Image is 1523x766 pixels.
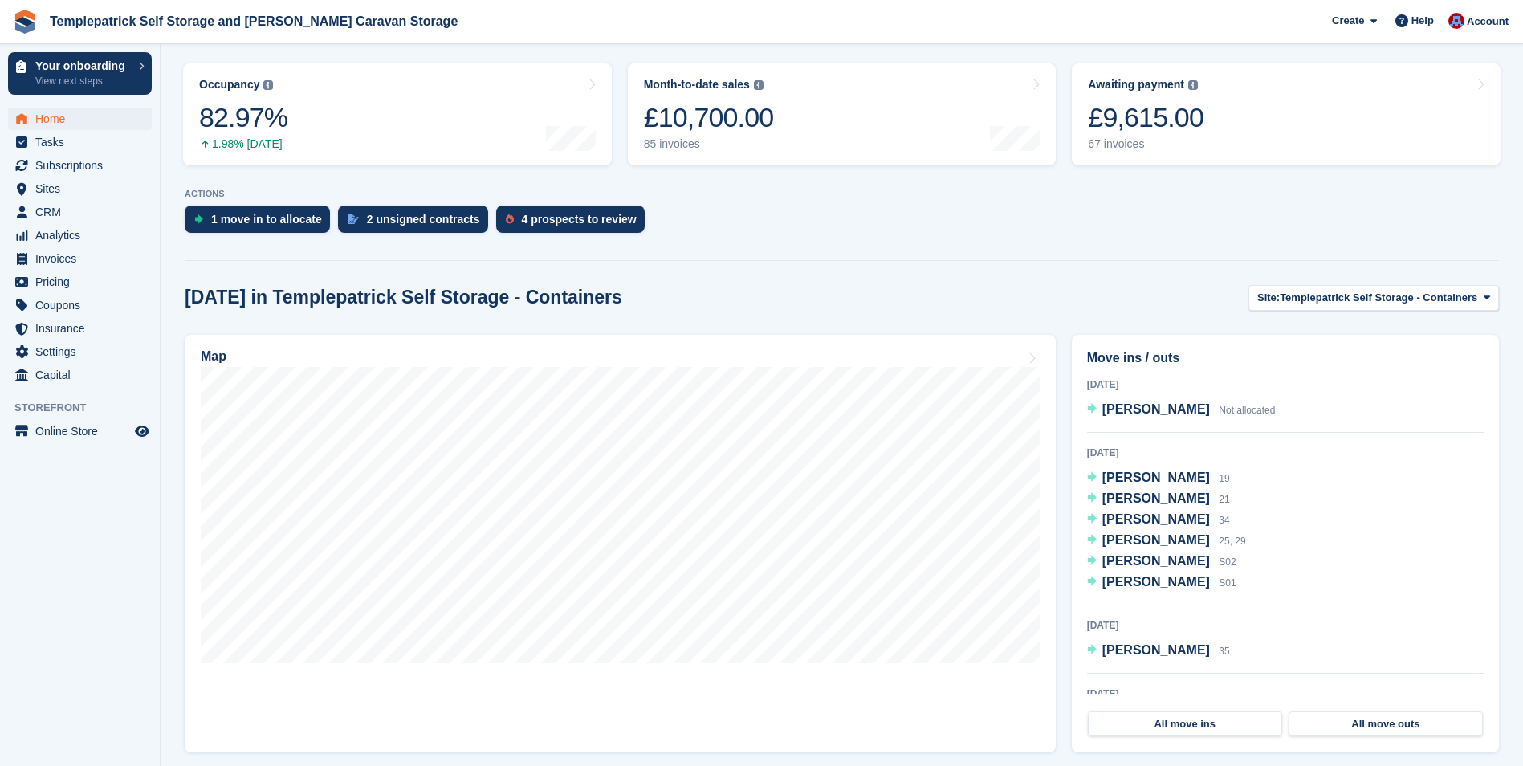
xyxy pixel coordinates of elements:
[1087,618,1484,633] div: [DATE]
[35,201,132,223] span: CRM
[8,52,152,95] a: Your onboarding View next steps
[1102,554,1210,568] span: [PERSON_NAME]
[8,294,152,316] a: menu
[35,74,131,88] p: View next steps
[199,137,287,151] div: 1.98% [DATE]
[1219,515,1229,526] span: 34
[522,213,637,226] div: 4 prospects to review
[496,206,653,241] a: 4 prospects to review
[35,60,131,71] p: Your onboarding
[1087,400,1276,421] a: [PERSON_NAME] Not allocated
[8,177,152,200] a: menu
[1219,556,1236,568] span: S02
[8,154,152,177] a: menu
[211,213,322,226] div: 1 move in to allocate
[185,206,338,241] a: 1 move in to allocate
[8,247,152,270] a: menu
[644,78,750,92] div: Month-to-date sales
[1087,531,1246,552] a: [PERSON_NAME] 25, 29
[754,80,764,90] img: icon-info-grey-7440780725fd019a000dd9b08b2336e03edf1995a4989e88bcd33f0948082b44.svg
[35,131,132,153] span: Tasks
[8,201,152,223] a: menu
[644,101,774,134] div: £10,700.00
[1087,468,1230,489] a: [PERSON_NAME] 19
[1102,471,1210,484] span: [PERSON_NAME]
[1219,473,1229,484] span: 19
[183,63,612,165] a: Occupancy 82.97% 1.98% [DATE]
[14,400,160,416] span: Storefront
[185,287,622,308] h2: [DATE] in Templepatrick Self Storage - Containers
[1088,101,1203,134] div: £9,615.00
[1280,290,1477,306] span: Templepatrick Self Storage - Containers
[1102,402,1210,416] span: [PERSON_NAME]
[1332,13,1364,29] span: Create
[185,335,1056,752] a: Map
[348,214,359,224] img: contract_signature_icon-13c848040528278c33f63329250d36e43548de30e8caae1d1a13099fd9432cc5.svg
[35,177,132,200] span: Sites
[1087,348,1484,368] h2: Move ins / outs
[644,137,774,151] div: 85 invoices
[8,224,152,247] a: menu
[185,189,1499,199] p: ACTIONS
[1088,137,1203,151] div: 67 invoices
[1219,494,1229,505] span: 21
[1467,14,1509,30] span: Account
[8,317,152,340] a: menu
[1248,285,1499,312] button: Site: Templepatrick Self Storage - Containers
[1102,575,1210,589] span: [PERSON_NAME]
[1219,646,1229,657] span: 35
[8,131,152,153] a: menu
[1072,63,1501,165] a: Awaiting payment £9,615.00 67 invoices
[35,271,132,293] span: Pricing
[1088,78,1184,92] div: Awaiting payment
[367,213,480,226] div: 2 unsigned contracts
[1411,13,1434,29] span: Help
[35,154,132,177] span: Subscriptions
[35,317,132,340] span: Insurance
[1188,80,1198,90] img: icon-info-grey-7440780725fd019a000dd9b08b2336e03edf1995a4989e88bcd33f0948082b44.svg
[1102,643,1210,657] span: [PERSON_NAME]
[1087,641,1230,662] a: [PERSON_NAME] 35
[13,10,37,34] img: stora-icon-8386f47178a22dfd0bd8f6a31ec36ba5ce8667c1dd55bd0f319d3a0aa187defe.svg
[1087,489,1230,510] a: [PERSON_NAME] 21
[199,101,287,134] div: 82.97%
[35,224,132,247] span: Analytics
[1219,405,1275,416] span: Not allocated
[1102,533,1210,547] span: [PERSON_NAME]
[1289,711,1483,737] a: All move outs
[8,271,152,293] a: menu
[338,206,496,241] a: 2 unsigned contracts
[35,340,132,363] span: Settings
[263,80,273,90] img: icon-info-grey-7440780725fd019a000dd9b08b2336e03edf1995a4989e88bcd33f0948082b44.svg
[1219,577,1236,589] span: S01
[35,364,132,386] span: Capital
[1087,510,1230,531] a: [PERSON_NAME] 34
[35,108,132,130] span: Home
[194,214,203,224] img: move_ins_to_allocate_icon-fdf77a2bb77ea45bf5b3d319d69a93e2d87916cf1d5bf7949dd705db3b84f3ca.svg
[1219,536,1245,547] span: 25, 29
[1088,711,1282,737] a: All move ins
[1087,552,1236,572] a: [PERSON_NAME] S02
[35,247,132,270] span: Invoices
[1087,446,1484,460] div: [DATE]
[1087,572,1236,593] a: [PERSON_NAME] S01
[132,422,152,441] a: Preview store
[35,294,132,316] span: Coupons
[43,8,464,35] a: Templepatrick Self Storage and [PERSON_NAME] Caravan Storage
[1102,512,1210,526] span: [PERSON_NAME]
[35,420,132,442] span: Online Store
[506,214,514,224] img: prospect-51fa495bee0391a8d652442698ab0144808aea92771e9ea1ae160a38d050c398.svg
[628,63,1057,165] a: Month-to-date sales £10,700.00 85 invoices
[1448,13,1464,29] img: Leigh
[8,420,152,442] a: menu
[1102,491,1210,505] span: [PERSON_NAME]
[8,364,152,386] a: menu
[8,108,152,130] a: menu
[1087,377,1484,392] div: [DATE]
[201,349,226,364] h2: Map
[1087,687,1484,701] div: [DATE]
[8,340,152,363] a: menu
[1257,290,1280,306] span: Site:
[199,78,259,92] div: Occupancy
